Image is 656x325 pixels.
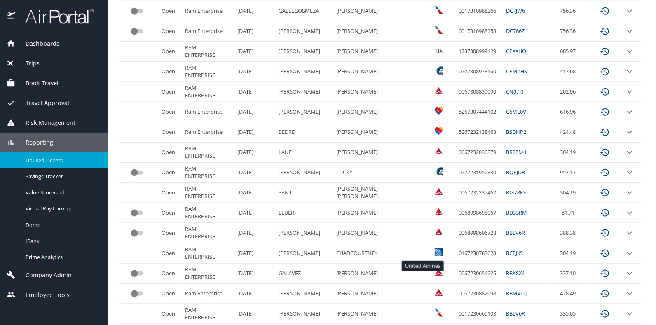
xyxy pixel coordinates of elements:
a: BBLV6R [506,229,525,236]
a: CPXXHQ [506,47,526,55]
img: Alaska Airlines [435,167,443,175]
td: 0017230669103 [455,304,503,324]
td: 756.36 [548,1,592,21]
img: icon-airportal.png [7,8,16,24]
td: [PERSON_NAME] [333,203,426,223]
td: [PERSON_NAME] [275,304,333,324]
button: expand row [625,168,635,178]
a: BM78F3 [506,189,526,196]
button: expand row [625,289,635,299]
td: 0067230882998 [455,284,503,304]
td: Open [158,62,182,82]
td: 5267307444102 [455,102,503,122]
span: Domo [26,221,98,229]
td: Open [158,1,182,21]
span: Employee Tools [15,290,70,299]
td: Open [158,183,182,203]
button: expand row [625,47,635,56]
td: [PERSON_NAME] [333,143,426,163]
td: Ram Enterprise [182,122,234,143]
img: American Airlines [435,6,443,14]
td: [PERSON_NAME] [275,284,333,304]
span: Risk Management [15,118,75,127]
button: expand row [625,87,635,97]
td: [PERSON_NAME] [333,223,426,243]
td: RAM ENTERPRISE [182,42,234,62]
span: Trips [15,59,40,68]
span: Dashboards [15,39,59,48]
a: DC7JW6 [506,7,525,14]
td: 5267232138463 [455,122,503,143]
td: [PERSON_NAME] [275,102,333,122]
img: Alaska Airlines [435,66,443,75]
td: SANT [275,183,333,203]
img: American Airlines [435,26,443,34]
td: [DATE] [234,264,275,284]
td: RAM ENTERPRISE [182,143,234,163]
button: expand row [625,228,635,238]
td: [DATE] [234,1,275,21]
img: American Airlines [435,309,443,317]
td: RAM ENTERPRISE [182,223,234,243]
td: RAM ENTERPRISE [182,62,234,82]
td: RAM ENTERPRISE [182,243,234,264]
a: BD33RM [506,209,527,216]
td: [DATE] [234,42,275,62]
td: [PERSON_NAME] [333,122,426,143]
td: [PERSON_NAME] [333,102,426,122]
td: Ram Enterprise [182,284,234,304]
td: [DATE] [234,21,275,42]
button: expand row [625,6,635,16]
td: [PERSON_NAME] [275,223,333,243]
td: 0017310988258 [455,21,503,42]
span: Value Scorecard [26,189,98,196]
span: Reporting [15,138,53,147]
img: Southwest Airlines [435,107,443,115]
img: Delta Airlines [435,228,443,236]
td: LANE [275,143,333,163]
td: [PERSON_NAME] [333,82,426,102]
button: expand row [625,269,635,278]
td: [PERSON_NAME] [275,62,333,82]
td: [PERSON_NAME] [275,163,333,183]
td: Open [158,122,182,143]
td: 0067308839090 [455,82,503,102]
td: 0167230783028 [455,243,503,264]
a: CPMZHS [506,68,527,75]
td: [DATE] [234,122,275,143]
td: RAM ENTERPRISE [182,264,234,284]
img: Delta Airlines [435,87,443,95]
td: GALLEGOSMEZA [275,1,333,21]
span: Book Travel [15,79,59,88]
td: ELDER [275,203,333,223]
img: Delta Airlines [435,288,443,297]
td: [DATE] [234,62,275,82]
td: 0068998698067 [455,203,503,223]
td: 616.96 [548,102,592,122]
span: Virtual Pay Lookup [26,205,98,213]
td: BEDRE [275,122,333,143]
a: BQPJDR [506,168,525,176]
td: GALAVEZ [275,264,333,284]
td: 756.36 [548,21,592,42]
button: expand row [625,147,635,157]
td: [PERSON_NAME] [333,264,426,284]
td: [DATE] [234,143,275,163]
td: [PERSON_NAME] [275,243,333,264]
td: 335.05 [548,304,592,324]
td: [PERSON_NAME] [333,284,426,304]
td: [DATE] [234,82,275,102]
td: RAM ENTERPRISE [182,203,234,223]
td: Ram Enterprise [182,21,234,42]
td: 417.68 [548,62,592,82]
td: 304.19 [548,143,592,163]
td: Open [158,284,182,304]
td: 202.96 [548,82,592,102]
span: Prime Analytics [26,253,98,261]
a: BR2FM4 [506,148,526,156]
td: [PERSON_NAME] [275,42,333,62]
td: Open [158,21,182,42]
td: [PERSON_NAME] [275,21,333,42]
td: 304.19 [548,183,592,203]
a: BBLV6R [506,310,525,317]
